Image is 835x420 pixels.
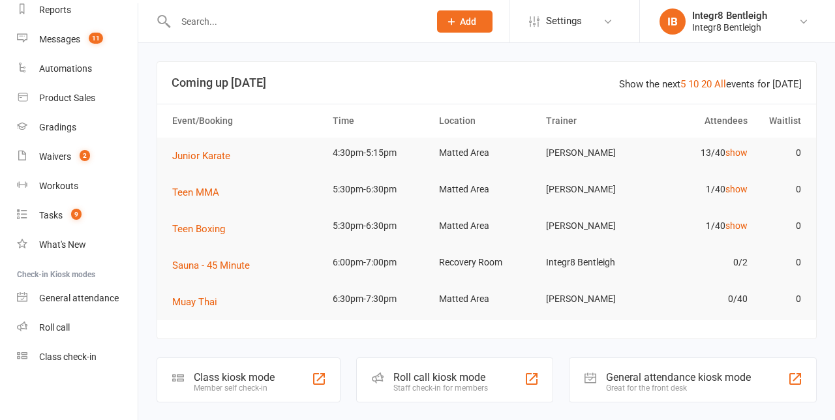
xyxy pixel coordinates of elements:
[172,221,234,237] button: Teen Boxing
[540,247,647,278] td: Integr8 Bentleigh
[17,54,138,83] a: Automations
[540,138,647,168] td: [PERSON_NAME]
[194,371,275,383] div: Class kiosk mode
[17,142,138,172] a: Waivers 2
[753,284,807,314] td: 0
[17,230,138,260] a: What's New
[660,8,686,35] div: IB
[725,220,748,231] a: show
[17,25,138,54] a: Messages 11
[39,210,63,220] div: Tasks
[753,174,807,205] td: 0
[172,185,228,200] button: Teen MMA
[172,294,226,310] button: Muay Thai
[646,284,753,314] td: 0/40
[680,78,686,90] a: 5
[327,138,434,168] td: 4:30pm-5:15pm
[393,383,488,393] div: Staff check-in for members
[172,223,225,235] span: Teen Boxing
[606,371,751,383] div: General attendance kiosk mode
[725,147,748,158] a: show
[692,22,767,33] div: Integr8 Bentleigh
[437,10,493,33] button: Add
[646,247,753,278] td: 0/2
[646,138,753,168] td: 13/40
[89,33,103,44] span: 11
[194,383,275,393] div: Member self check-in
[433,211,540,241] td: Matted Area
[39,181,78,191] div: Workouts
[17,313,138,342] a: Roll call
[80,150,90,161] span: 2
[540,284,647,314] td: [PERSON_NAME]
[327,284,434,314] td: 6:30pm-7:30pm
[433,138,540,168] td: Matted Area
[39,352,97,362] div: Class check-in
[646,104,753,138] th: Attendees
[646,211,753,241] td: 1/40
[546,7,582,36] span: Settings
[172,12,420,31] input: Search...
[172,76,802,89] h3: Coming up [DATE]
[753,104,807,138] th: Waitlist
[39,34,80,44] div: Messages
[327,211,434,241] td: 5:30pm-6:30pm
[172,150,230,162] span: Junior Karate
[39,5,71,15] div: Reports
[701,78,712,90] a: 20
[172,148,239,164] button: Junior Karate
[71,209,82,220] span: 9
[753,247,807,278] td: 0
[540,174,647,205] td: [PERSON_NAME]
[172,260,250,271] span: Sauna - 45 Minute
[39,293,119,303] div: General attendance
[433,247,540,278] td: Recovery Room
[540,211,647,241] td: [PERSON_NAME]
[393,371,488,383] div: Roll call kiosk mode
[17,342,138,372] a: Class kiosk mode
[327,174,434,205] td: 5:30pm-6:30pm
[327,104,434,138] th: Time
[39,151,71,162] div: Waivers
[172,258,259,273] button: Sauna - 45 Minute
[17,83,138,113] a: Product Sales
[433,104,540,138] th: Location
[172,187,219,198] span: Teen MMA
[692,10,767,22] div: Integr8 Bentleigh
[619,76,802,92] div: Show the next events for [DATE]
[688,78,699,90] a: 10
[172,296,217,308] span: Muay Thai
[460,16,476,27] span: Add
[39,322,70,333] div: Roll call
[433,174,540,205] td: Matted Area
[433,284,540,314] td: Matted Area
[39,63,92,74] div: Automations
[753,138,807,168] td: 0
[606,383,751,393] div: Great for the front desk
[166,104,327,138] th: Event/Booking
[17,284,138,313] a: General attendance kiosk mode
[17,113,138,142] a: Gradings
[327,247,434,278] td: 6:00pm-7:00pm
[714,78,726,90] a: All
[540,104,647,138] th: Trainer
[39,239,86,250] div: What's New
[39,122,76,132] div: Gradings
[39,93,95,103] div: Product Sales
[753,211,807,241] td: 0
[646,174,753,205] td: 1/40
[17,201,138,230] a: Tasks 9
[17,172,138,201] a: Workouts
[725,184,748,194] a: show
